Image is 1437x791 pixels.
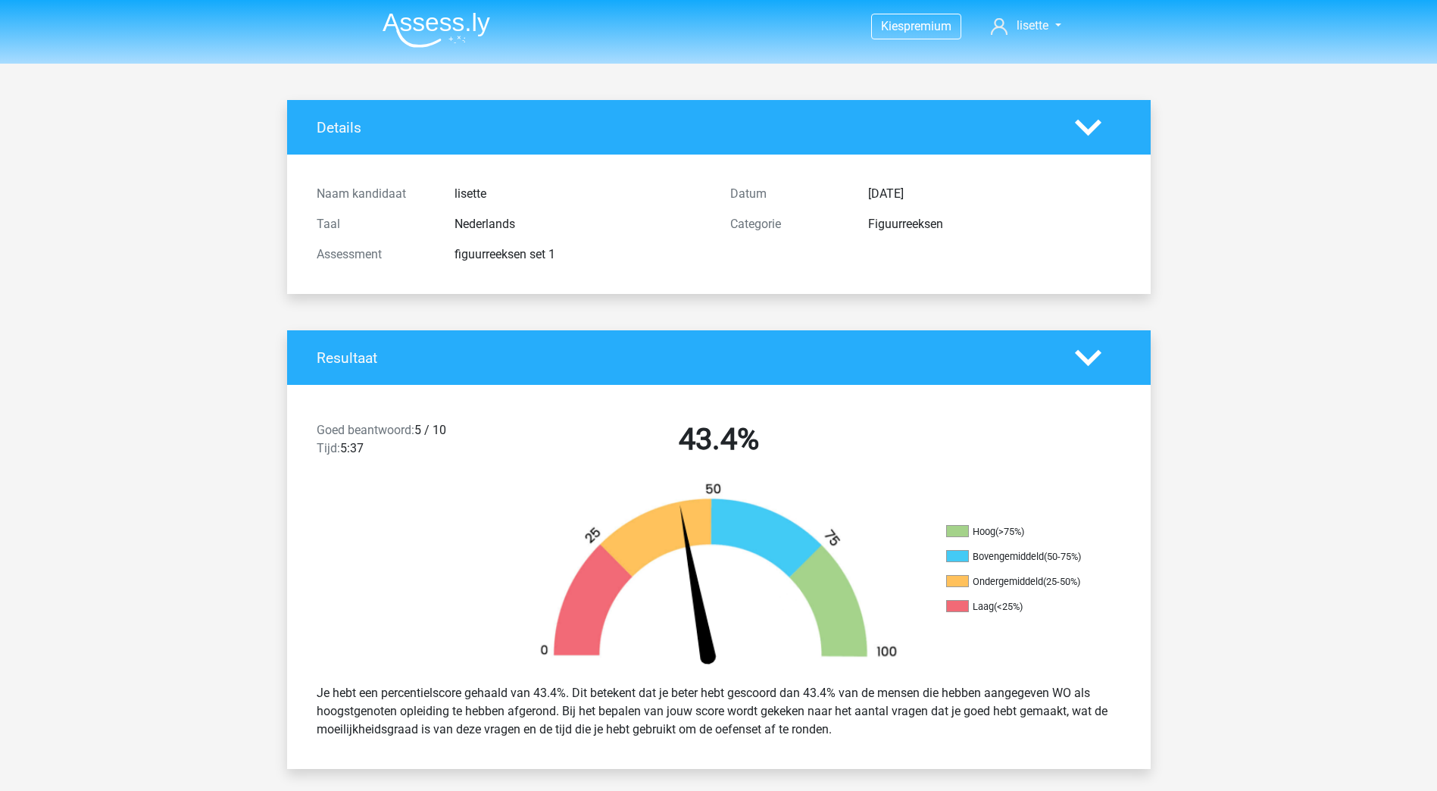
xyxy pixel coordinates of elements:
[443,245,719,264] div: figuurreeksen set 1
[514,482,923,672] img: 43.d5f1ae20ac56.png
[946,525,1098,539] li: Hoog
[1043,576,1080,587] div: (25-50%)
[857,215,1132,233] div: Figuurreeksen
[719,215,857,233] div: Categorie
[317,349,1052,367] h4: Resultaat
[317,441,340,455] span: Tijd:
[994,601,1023,612] div: (<25%)
[1017,18,1048,33] span: lisette
[857,185,1132,203] div: [DATE]
[305,185,443,203] div: Naam kandidaat
[995,526,1024,537] div: (>75%)
[383,12,490,48] img: Assessly
[317,119,1052,136] h4: Details
[881,19,904,33] span: Kies
[946,575,1098,589] li: Ondergemiddeld
[946,600,1098,614] li: Laag
[872,16,961,36] a: Kiespremium
[317,423,414,437] span: Goed beantwoord:
[1044,551,1081,562] div: (50-75%)
[985,17,1067,35] a: lisette
[305,421,512,464] div: 5 / 10 5:37
[946,550,1098,564] li: Bovengemiddeld
[305,678,1132,745] div: Je hebt een percentielscore gehaald van 43.4%. Dit betekent dat je beter hebt gescoord dan 43.4% ...
[305,245,443,264] div: Assessment
[443,185,719,203] div: lisette
[305,215,443,233] div: Taal
[904,19,951,33] span: premium
[443,215,719,233] div: Nederlands
[719,185,857,203] div: Datum
[523,421,914,458] h2: 43.4%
